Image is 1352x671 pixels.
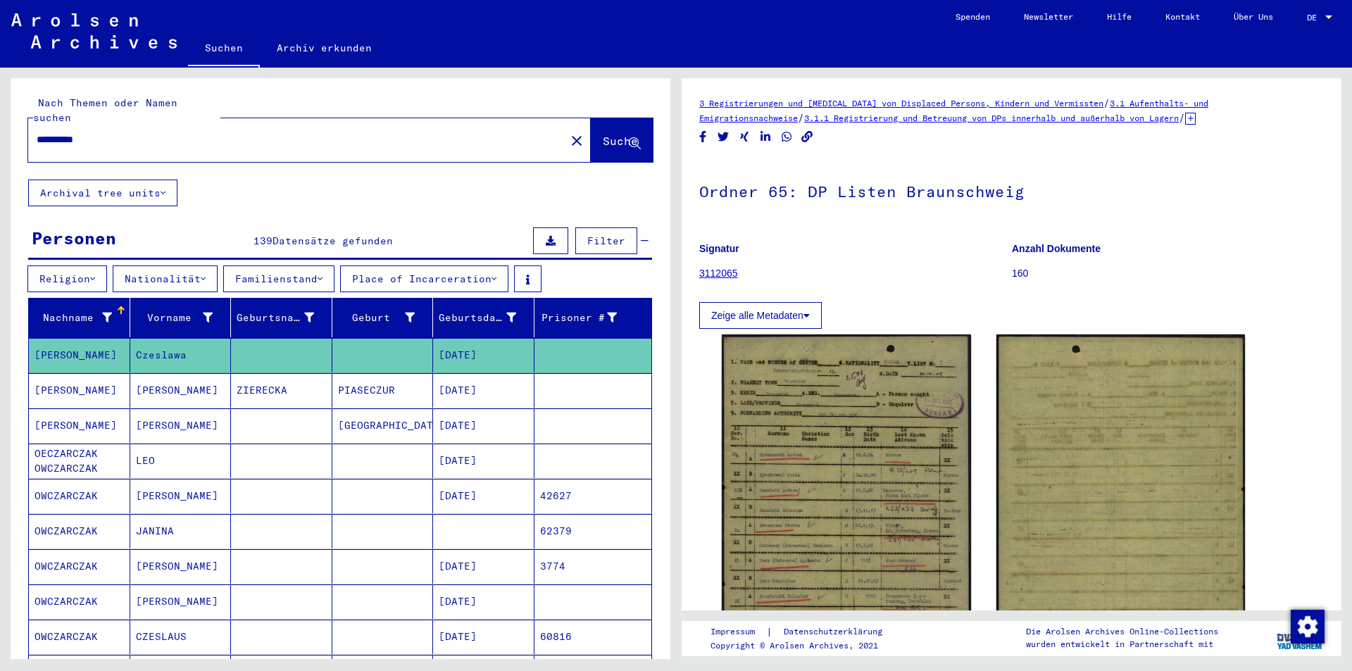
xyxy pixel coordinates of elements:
[1307,13,1322,23] span: DE
[27,265,107,292] button: Religion
[699,159,1324,221] h1: Ordner 65: DP Listen Braunschweig
[130,620,232,654] mat-cell: CZESLAUS
[699,98,1103,108] a: 3 Registrierungen und [MEDICAL_DATA] von Displaced Persons, Kindern und Vermissten
[433,479,534,513] mat-cell: [DATE]
[338,306,433,329] div: Geburt‏
[188,31,260,68] a: Suchen
[260,31,389,65] a: Archiv erkunden
[332,408,434,443] mat-cell: [GEOGRAPHIC_DATA]
[1012,266,1324,281] p: 160
[29,444,130,478] mat-cell: OECZARCZAK OWCZARCZAK
[130,298,232,337] mat-header-cell: Vorname
[699,243,739,254] b: Signatur
[1026,625,1218,638] p: Die Arolsen Archives Online-Collections
[699,302,822,329] button: Zeige alle Metadaten
[130,408,232,443] mat-cell: [PERSON_NAME]
[439,306,534,329] div: Geburtsdatum
[28,180,177,206] button: Archival tree units
[32,225,116,251] div: Personen
[1291,610,1325,644] img: Zustimmung ändern
[699,268,738,279] a: 3112065
[798,111,804,124] span: /
[737,128,752,146] button: Share on Xing
[758,128,773,146] button: Share on LinkedIn
[534,298,652,337] mat-header-cell: Prisoner #
[29,549,130,584] mat-cell: OWCZARCZAK
[35,306,130,329] div: Nachname
[338,311,415,325] div: Geburt‏
[29,338,130,372] mat-cell: [PERSON_NAME]
[800,128,815,146] button: Copy link
[540,311,618,325] div: Prisoner #
[223,265,334,292] button: Familienstand
[273,234,393,247] span: Datensätze gefunden
[568,132,585,149] mat-icon: close
[780,128,794,146] button: Share on WhatsApp
[772,625,899,639] a: Datenschutzerklärung
[433,408,534,443] mat-cell: [DATE]
[113,265,218,292] button: Nationalität
[711,625,766,639] a: Impressum
[130,479,232,513] mat-cell: [PERSON_NAME]
[29,584,130,619] mat-cell: OWCZARCZAK
[433,373,534,408] mat-cell: [DATE]
[534,549,652,584] mat-cell: 3774
[1103,96,1110,109] span: /
[332,373,434,408] mat-cell: PIASECZUR
[1274,620,1327,656] img: yv_logo.png
[237,311,314,325] div: Geburtsname
[136,306,231,329] div: Vorname
[575,227,637,254] button: Filter
[1179,111,1185,124] span: /
[603,134,638,148] span: Suche
[130,444,232,478] mat-cell: LEO
[1026,638,1218,651] p: wurden entwickelt in Partnerschaft mit
[591,118,653,162] button: Suche
[237,306,332,329] div: Geburtsname
[716,128,731,146] button: Share on Twitter
[33,96,177,124] mat-label: Nach Themen oder Namen suchen
[433,620,534,654] mat-cell: [DATE]
[11,13,177,49] img: Arolsen_neg.svg
[130,549,232,584] mat-cell: [PERSON_NAME]
[29,620,130,654] mat-cell: OWCZARCZAK
[540,306,635,329] div: Prisoner #
[29,514,130,548] mat-cell: OWCZARCZAK
[696,128,711,146] button: Share on Facebook
[433,584,534,619] mat-cell: [DATE]
[29,298,130,337] mat-header-cell: Nachname
[534,479,652,513] mat-cell: 42627
[130,338,232,372] mat-cell: Czeslawa
[563,126,591,154] button: Clear
[587,234,625,247] span: Filter
[433,338,534,372] mat-cell: [DATE]
[711,625,899,639] div: |
[231,373,332,408] mat-cell: ZIERECKA
[1012,243,1101,254] b: Anzahl Dokumente
[332,298,434,337] mat-header-cell: Geburt‏
[130,514,232,548] mat-cell: JANINA
[254,234,273,247] span: 139
[433,444,534,478] mat-cell: [DATE]
[433,549,534,584] mat-cell: [DATE]
[433,298,534,337] mat-header-cell: Geburtsdatum
[29,479,130,513] mat-cell: OWCZARCZAK
[534,514,652,548] mat-cell: 62379
[534,620,652,654] mat-cell: 60816
[231,298,332,337] mat-header-cell: Geburtsname
[130,584,232,619] mat-cell: [PERSON_NAME]
[130,373,232,408] mat-cell: [PERSON_NAME]
[711,639,899,652] p: Copyright © Arolsen Archives, 2021
[136,311,213,325] div: Vorname
[340,265,508,292] button: Place of Incarceration
[804,113,1179,123] a: 3.1.1 Registrierung und Betreuung von DPs innerhalb und außerhalb von Lagern
[439,311,516,325] div: Geburtsdatum
[29,373,130,408] mat-cell: [PERSON_NAME]
[35,311,112,325] div: Nachname
[29,408,130,443] mat-cell: [PERSON_NAME]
